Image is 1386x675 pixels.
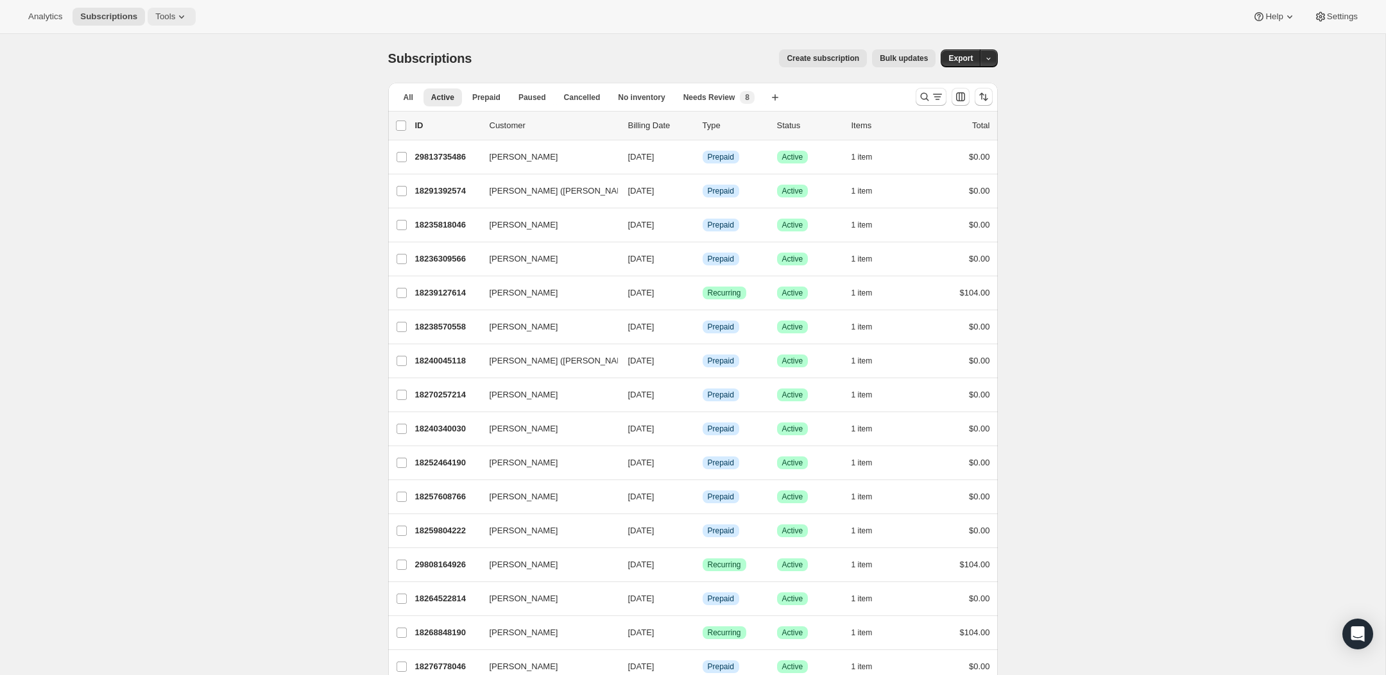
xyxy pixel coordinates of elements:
[851,522,887,540] button: 1 item
[415,185,479,197] p: 18291392574
[952,88,970,106] button: Customize table column order and visibility
[490,219,558,231] span: [PERSON_NAME]
[628,424,654,433] span: [DATE]
[969,594,990,603] span: $0.00
[490,626,558,639] span: [PERSON_NAME]
[708,220,734,230] span: Prepaid
[490,422,558,435] span: [PERSON_NAME]
[482,249,610,269] button: [PERSON_NAME]
[851,662,873,672] span: 1 item
[703,119,767,132] div: Type
[431,92,454,103] span: Active
[708,594,734,604] span: Prepaid
[415,626,479,639] p: 18268848190
[518,92,546,103] span: Paused
[708,458,734,468] span: Prepaid
[708,390,734,400] span: Prepaid
[415,558,479,571] p: 29808164926
[969,662,990,671] span: $0.00
[708,424,734,434] span: Prepaid
[415,253,479,265] p: 18236309566
[415,250,990,268] div: 18236309566[PERSON_NAME][DATE]InfoPrepaidSuccessActive1 item$0.00
[708,322,734,332] span: Prepaid
[948,53,973,63] span: Export
[415,660,479,673] p: 18276778046
[851,352,887,370] button: 1 item
[851,624,887,642] button: 1 item
[490,253,558,265] span: [PERSON_NAME]
[482,487,610,507] button: [PERSON_NAME]
[482,385,610,405] button: [PERSON_NAME]
[628,356,654,365] span: [DATE]
[851,556,887,574] button: 1 item
[628,322,654,331] span: [DATE]
[1306,8,1365,26] button: Settings
[490,151,558,163] span: [PERSON_NAME]
[851,628,873,638] span: 1 item
[972,119,989,132] p: Total
[415,454,990,472] div: 18252464190[PERSON_NAME][DATE]InfoPrepaidSuccessActive1 item$0.00
[482,317,610,337] button: [PERSON_NAME]
[782,526,803,536] span: Active
[851,454,887,472] button: 1 item
[628,152,654,162] span: [DATE]
[628,560,654,569] span: [DATE]
[415,354,479,367] p: 18240045118
[415,590,990,608] div: 18264522814[PERSON_NAME][DATE]InfoPrepaidSuccessActive1 item$0.00
[851,216,887,234] button: 1 item
[628,390,654,399] span: [DATE]
[851,590,887,608] button: 1 item
[851,152,873,162] span: 1 item
[404,92,413,103] span: All
[960,560,990,569] span: $104.00
[415,352,990,370] div: 18240045118[PERSON_NAME] ([PERSON_NAME])[DATE]InfoPrepaidSuccessActive1 item$0.00
[975,88,993,106] button: Sort the results
[969,356,990,365] span: $0.00
[708,526,734,536] span: Prepaid
[415,284,990,302] div: 18239127614[PERSON_NAME][DATE]SuccessRecurringSuccessActive1 item$104.00
[969,322,990,331] span: $0.00
[415,119,990,132] div: IDCustomerBilling DateTypeStatusItemsTotal
[851,318,887,336] button: 1 item
[482,147,610,167] button: [PERSON_NAME]
[628,119,692,132] p: Billing Date
[21,8,70,26] button: Analytics
[490,456,558,469] span: [PERSON_NAME]
[482,554,610,575] button: [PERSON_NAME]
[851,594,873,604] span: 1 item
[482,588,610,609] button: [PERSON_NAME]
[482,215,610,235] button: [PERSON_NAME]
[1327,12,1358,22] span: Settings
[482,521,610,541] button: [PERSON_NAME]
[782,254,803,264] span: Active
[941,49,980,67] button: Export
[777,119,841,132] p: Status
[708,628,741,638] span: Recurring
[708,288,741,298] span: Recurring
[782,560,803,570] span: Active
[415,420,990,438] div: 18240340030[PERSON_NAME][DATE]InfoPrepaidSuccessActive1 item$0.00
[415,386,990,404] div: 18270257214[PERSON_NAME][DATE]InfoPrepaidSuccessActive1 item$0.00
[782,288,803,298] span: Active
[969,152,990,162] span: $0.00
[490,185,635,197] span: [PERSON_NAME] ([PERSON_NAME])
[415,216,990,234] div: 18235818046[PERSON_NAME][DATE]InfoPrepaidSuccessActive1 item$0.00
[415,182,990,200] div: 18291392574[PERSON_NAME] ([PERSON_NAME])[DATE]InfoPrepaidSuccessActive1 item$0.00
[490,321,558,333] span: [PERSON_NAME]
[880,53,928,63] span: Bulk updates
[851,488,887,506] button: 1 item
[490,119,618,132] p: Customer
[415,219,479,231] p: 18235818046
[708,152,734,162] span: Prepaid
[628,492,654,501] span: [DATE]
[415,592,479,605] p: 18264522814
[628,628,654,637] span: [DATE]
[782,458,803,468] span: Active
[851,322,873,332] span: 1 item
[851,424,873,434] span: 1 item
[708,492,734,502] span: Prepaid
[851,492,873,502] span: 1 item
[628,220,654,229] span: [DATE]
[415,321,479,333] p: 18238570558
[564,92,601,103] span: Cancelled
